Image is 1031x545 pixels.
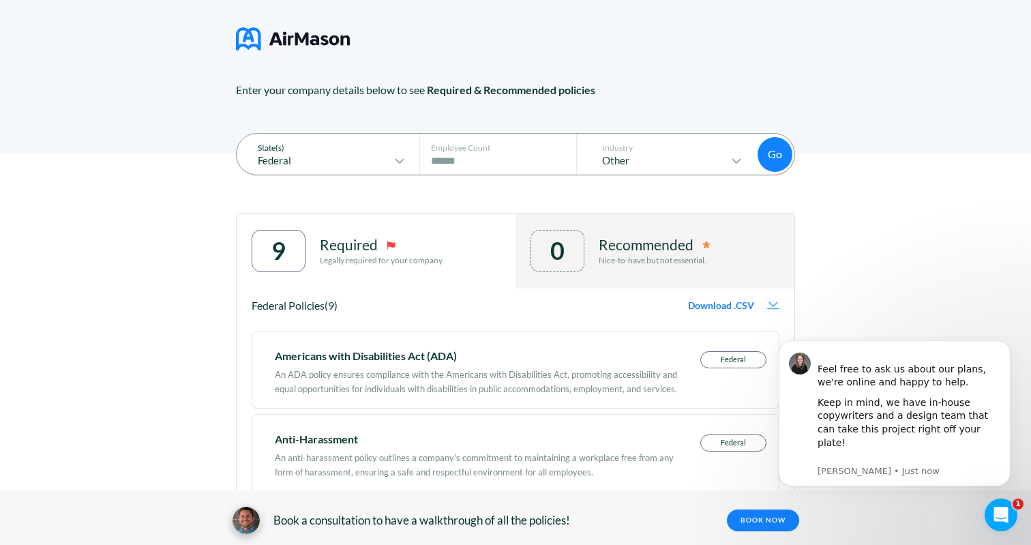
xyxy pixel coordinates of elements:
p: Federal [701,352,766,368]
span: Book a consultation to have a walkthrough of all the policies! [273,514,570,527]
div: An anti-harassment policy outlines a company's commitment to maintaining a workplace free from an... [275,444,678,480]
p: Required [320,237,378,253]
p: Industry [588,143,745,153]
div: An ADA policy ensures compliance with the Americans with Disabilities Act, promoting accessibilit... [275,361,678,396]
span: Required & Recommended policies [427,83,595,96]
img: download-icon [767,301,779,310]
p: Enter your company details below to see [236,70,795,154]
p: Employee Count [431,143,573,153]
a: BOOK NOW [727,510,799,531]
button: Go [758,137,792,172]
p: Federal [244,155,391,166]
span: Federal Policies [252,299,325,312]
span: (9) [325,299,338,312]
div: Americans with Disabilities Act (ADA) [275,351,678,361]
div: Anti-Harassment [275,434,678,444]
p: Other [588,155,728,166]
span: 1 [1013,499,1023,510]
p: Federal [701,435,766,451]
iframe: Intercom notifications message [758,336,1031,508]
img: required-icon [387,241,395,250]
p: Nice-to-have but not essential. [599,256,711,265]
div: 0 [550,237,565,265]
span: Download .CSV [688,300,754,311]
iframe: Intercom live chat [985,499,1017,531]
img: logo [236,22,350,56]
p: Legally required for your company. [320,256,444,265]
p: Recommended [599,237,693,253]
img: remmended-icon [702,241,711,249]
p: State(s) [244,143,408,153]
div: 9 [271,237,286,265]
img: avatar [233,507,260,534]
